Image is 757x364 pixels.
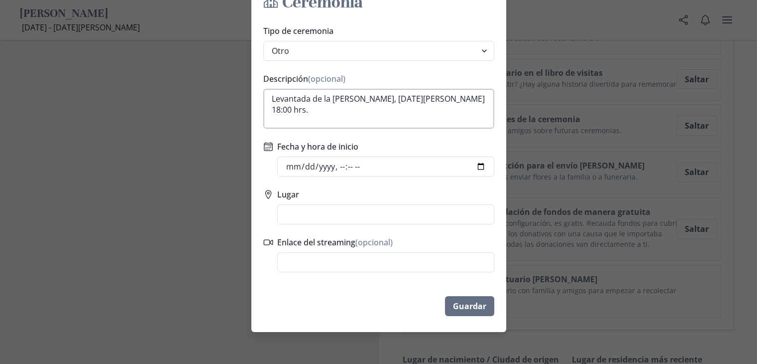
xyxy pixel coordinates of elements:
span: (opcional) [308,73,345,84]
textarea: Levantada de la [PERSON_NAME], [DATE][PERSON_NAME] 18:00 hrs. [263,89,494,129]
label: Descripción [263,73,488,85]
label: Fecha y hora de inicio [277,141,488,153]
button: Guardar [445,296,494,316]
label: Tipo de ceremonia [263,25,488,37]
span: (opcional) [355,237,393,248]
label: Enlace del streaming [277,236,488,248]
label: Lugar [277,188,488,200]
